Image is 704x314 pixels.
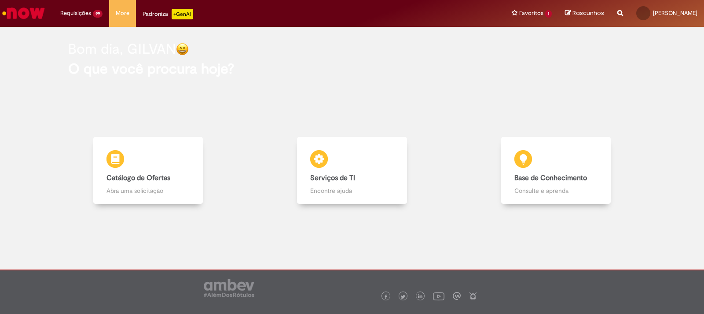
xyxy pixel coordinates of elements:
[469,292,477,300] img: logo_footer_naosei.png
[46,137,250,204] a: Catálogo de Ofertas Abra uma solicitação
[106,174,170,182] b: Catálogo de Ofertas
[401,295,405,299] img: logo_footer_twitter.png
[204,279,254,297] img: logo_footer_ambev_rotulo_gray.png
[418,294,422,299] img: logo_footer_linkedin.png
[384,295,388,299] img: logo_footer_facebook.png
[519,9,543,18] span: Favoritos
[68,61,636,77] h2: O que você procura hoje?
[433,290,444,302] img: logo_footer_youtube.png
[60,9,91,18] span: Requisições
[514,174,587,182] b: Base de Conhecimento
[545,10,552,18] span: 1
[176,43,189,55] img: happy-face.png
[310,174,355,182] b: Serviços de TI
[572,9,604,17] span: Rascunhos
[116,9,129,18] span: More
[453,292,461,300] img: logo_footer_workplace.png
[143,9,193,19] div: Padroniza
[1,4,46,22] img: ServiceNow
[514,186,598,195] p: Consulte e aprenda
[106,186,190,195] p: Abra uma solicitação
[250,137,454,204] a: Serviços de TI Encontre ajuda
[454,137,658,204] a: Base de Conhecimento Consulte e aprenda
[68,41,176,57] h2: Bom dia, GILVAN
[565,9,604,18] a: Rascunhos
[93,10,103,18] span: 99
[172,9,193,19] p: +GenAi
[310,186,394,195] p: Encontre ajuda
[653,9,697,17] span: [PERSON_NAME]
